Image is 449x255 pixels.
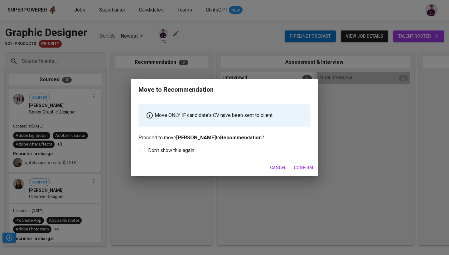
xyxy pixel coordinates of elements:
div: Move to Recommendation [138,85,214,94]
button: Cancel [268,162,289,174]
span: Confirm [294,164,313,172]
span: Don't show this again [148,147,194,154]
b: [PERSON_NAME] [176,135,216,141]
div: Move ONLY IF candidate's CV have been sent to client. [138,104,311,127]
span: Cancel [270,164,286,172]
p: Proceed to move to ? [138,104,311,141]
button: Confirm [291,162,316,174]
b: Recommendation [220,135,262,141]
